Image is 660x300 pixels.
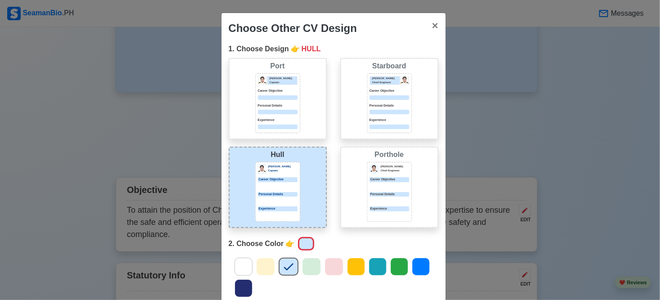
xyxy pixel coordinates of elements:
[231,61,324,72] div: Port
[370,206,409,211] div: Experience
[372,76,400,81] p: [PERSON_NAME]
[370,118,409,123] p: Experience
[343,149,436,160] div: Porthole
[370,177,409,182] div: Career Objective
[370,89,409,94] p: Career Objective
[381,169,409,173] p: Chief Engineer
[229,20,357,36] div: Choose Other CV Design
[432,19,438,31] span: ×
[268,165,298,169] p: [PERSON_NAME]
[231,149,324,160] div: Hull
[270,76,297,81] p: [PERSON_NAME]
[302,44,321,54] span: HULL
[258,89,298,94] p: Career Objective
[258,118,298,123] p: Experience
[258,192,298,197] p: Personal Details
[258,103,298,108] p: Personal Details
[229,44,438,54] div: 1. Choose Design
[270,81,297,85] p: Captain
[291,44,300,54] span: point
[285,238,294,249] span: point
[370,192,409,197] div: Personal Details
[370,103,409,108] p: Personal Details
[381,165,409,169] p: [PERSON_NAME]
[258,177,298,182] p: Career Objective
[372,81,400,85] p: Chief Engineer
[258,206,298,211] p: Experience
[229,235,438,252] div: 2. Choose Color
[268,169,298,173] p: Captain
[343,61,436,72] div: Starboard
